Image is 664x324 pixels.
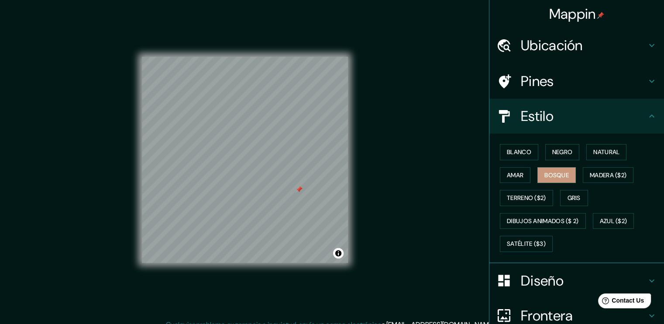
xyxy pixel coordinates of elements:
font: Satélite ($3) [507,238,546,249]
div: Estilo [489,99,664,134]
button: Negro [545,144,580,160]
button: Natural [586,144,626,160]
button: Blanco [500,144,538,160]
font: Natural [593,147,619,158]
h4: Diseño [521,272,647,290]
button: Gris [560,190,588,206]
font: Negro [552,147,573,158]
button: Satélite ($3) [500,236,553,252]
h4: Ubicación [521,37,647,54]
font: Blanco [507,147,531,158]
button: Azul ($2) [593,213,634,229]
font: Bosque [544,170,569,181]
font: Azul ($2) [600,216,627,227]
font: Terreno ($2) [507,193,546,203]
canvas: Mapa [142,57,348,263]
font: Amar [507,170,523,181]
font: Madera ($2) [590,170,626,181]
div: Pines [489,64,664,99]
font: Mappin [549,5,596,23]
img: pin-icon.png [597,12,604,19]
button: Madera ($2) [583,167,633,183]
font: Gris [568,193,581,203]
button: Dibujos animados ($ 2) [500,213,586,229]
div: Ubicación [489,28,664,63]
button: Alternar atribución [333,248,344,259]
h4: Pines [521,72,647,90]
font: Dibujos animados ($ 2) [507,216,579,227]
iframe: Help widget launcher [586,290,654,314]
div: Diseño [489,263,664,298]
button: Amar [500,167,530,183]
h4: Estilo [521,107,647,125]
button: Terreno ($2) [500,190,553,206]
button: Bosque [537,167,576,183]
